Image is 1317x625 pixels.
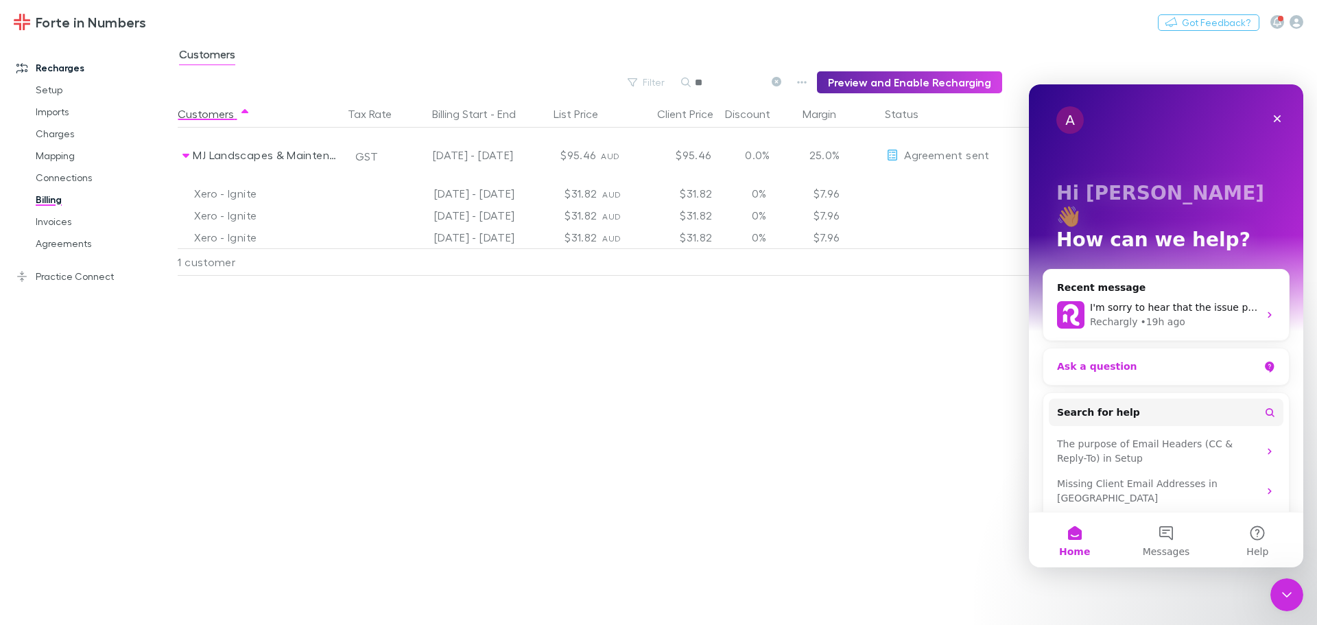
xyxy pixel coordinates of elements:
div: [DATE] - [DATE] [396,226,520,248]
span: Search for help [28,321,111,335]
div: 0.0% [716,128,798,182]
button: List Price [554,100,615,128]
button: GST [349,145,384,167]
div: $95.46 [519,128,601,182]
span: Messages [114,462,161,472]
span: Agreement sent [904,148,989,161]
div: $31.82 [520,182,602,204]
button: Status [885,100,935,128]
div: MJ Landscapes & Maintenance Pty LtdGST[DATE] - [DATE]$95.46AUD$95.460.0%25.0%EditAgreement sent [178,128,1061,182]
div: $31.82 [635,204,717,226]
a: Setup [22,79,185,101]
button: Preview and Enable Recharging [817,71,1002,93]
button: Tax Rate [348,100,408,128]
button: Client Price [657,100,730,128]
a: Forte in Numbers [5,5,154,38]
h3: Forte in Numbers [36,14,146,30]
div: $7.96 [800,204,882,226]
span: I'm sorry to hear that the issue persists. Could you please provide more details about the error ... [61,217,905,228]
div: [DATE] - [DATE] [396,204,520,226]
a: Practice Connect [3,266,185,287]
div: MJ Landscapes & Maintenance Pty Ltd [193,128,338,182]
button: Help [183,428,274,483]
div: 0% [717,204,800,226]
a: Connections [22,167,185,189]
a: Agreements [22,233,185,255]
div: $7.96 [800,182,882,204]
div: Missing Client Email Addresses in [GEOGRAPHIC_DATA] [28,392,230,421]
a: Recharges [3,57,185,79]
div: The purpose of Email Headers (CC & Reply-To) in Setup [20,347,254,387]
div: The purpose of Email Headers (CC & Reply-To) in Setup [28,353,230,381]
button: Discount [725,100,787,128]
button: Filter [621,74,673,91]
div: Ask a question [14,263,261,301]
div: $31.82 [520,226,602,248]
div: 1 customer [178,248,342,276]
p: 25.0% [804,147,840,163]
div: $31.82 [635,182,717,204]
div: $31.82 [635,226,717,248]
span: AUD [601,151,619,161]
div: Xero - Ignite [194,204,337,226]
div: Xero - Ignite [194,182,337,204]
button: Customers [178,100,250,128]
div: 0% [717,226,800,248]
button: Margin [803,100,853,128]
span: AUD [602,211,621,222]
iframe: Intercom live chat [1270,578,1303,611]
div: $7.96 [800,226,882,248]
button: Search for help [20,314,254,342]
span: AUD [602,189,621,200]
span: Home [30,462,61,472]
a: Charges [22,123,185,145]
div: Close [236,22,261,47]
img: Forte in Numbers's Logo [14,14,30,30]
div: Xero - Ignite [194,226,337,248]
button: Got Feedback? [1158,14,1259,31]
iframe: Intercom live chat [1029,84,1303,567]
div: 0% [717,182,800,204]
div: Missing Client Email Addresses in [GEOGRAPHIC_DATA] [20,387,254,427]
div: [DATE] - [DATE] [396,182,520,204]
button: Messages [91,428,182,483]
div: $95.46 [634,128,716,182]
div: [DATE] - [DATE] [401,128,513,182]
a: Mapping [22,145,185,167]
button: Billing Start - End [432,100,532,128]
a: Invoices [22,211,185,233]
span: Customers [179,47,235,65]
div: • 19h ago [111,231,156,245]
a: Billing [22,189,185,211]
span: AUD [602,233,621,244]
div: $31.82 [520,204,602,226]
a: Imports [22,101,185,123]
span: Help [217,462,239,472]
div: Rechargly [61,231,108,245]
div: Ask a question [28,275,230,290]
